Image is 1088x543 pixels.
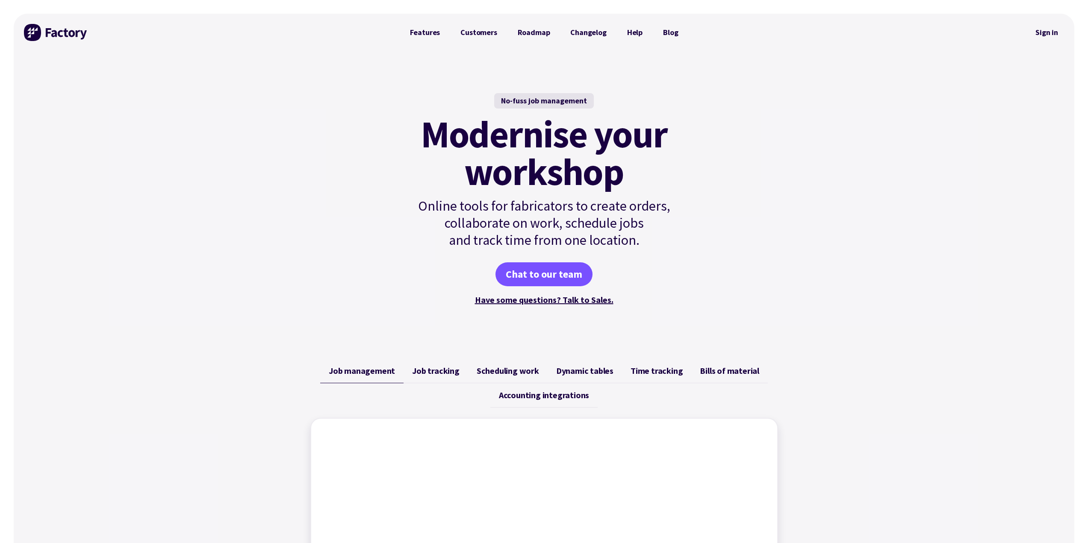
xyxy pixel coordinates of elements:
[1029,23,1064,42] nav: Secondary Navigation
[450,24,507,41] a: Customers
[400,24,689,41] nav: Primary Navigation
[495,262,593,286] a: Chat to our team
[507,24,560,41] a: Roadmap
[556,366,613,376] span: Dynamic tables
[494,93,594,109] div: No-fuss job management
[329,366,395,376] span: Job management
[400,197,689,249] p: Online tools for fabricators to create orders, collaborate on work, schedule jobs and track time ...
[421,115,667,191] mark: Modernise your workshop
[475,294,613,305] a: Have some questions? Talk to Sales.
[700,366,759,376] span: Bills of material
[400,24,451,41] a: Features
[477,366,539,376] span: Scheduling work
[412,366,460,376] span: Job tracking
[499,390,589,400] span: Accounting integrations
[24,24,88,41] img: Factory
[653,24,688,41] a: Blog
[560,24,616,41] a: Changelog
[631,366,683,376] span: Time tracking
[1029,23,1064,42] a: Sign in
[617,24,653,41] a: Help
